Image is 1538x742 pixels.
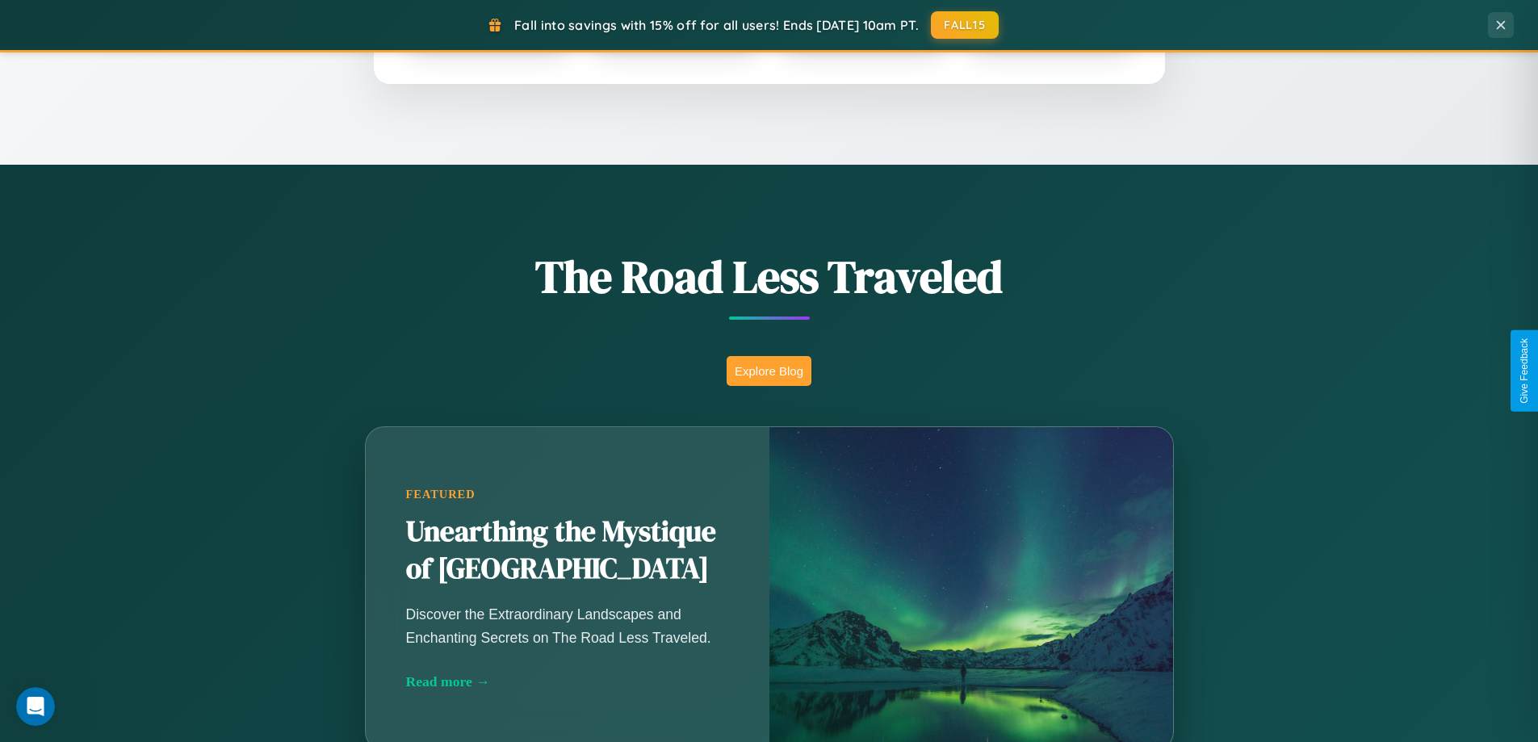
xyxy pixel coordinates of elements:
h2: Unearthing the Mystique of [GEOGRAPHIC_DATA] [406,514,729,588]
iframe: Intercom live chat [16,687,55,726]
p: Discover the Extraordinary Landscapes and Enchanting Secrets on The Road Less Traveled. [406,603,729,648]
div: Read more → [406,673,729,690]
div: Give Feedback [1519,338,1530,404]
h1: The Road Less Traveled [285,245,1254,308]
div: Featured [406,488,729,501]
span: Fall into savings with 15% off for all users! Ends [DATE] 10am PT. [514,17,919,33]
button: Explore Blog [727,356,811,386]
button: FALL15 [931,11,999,39]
